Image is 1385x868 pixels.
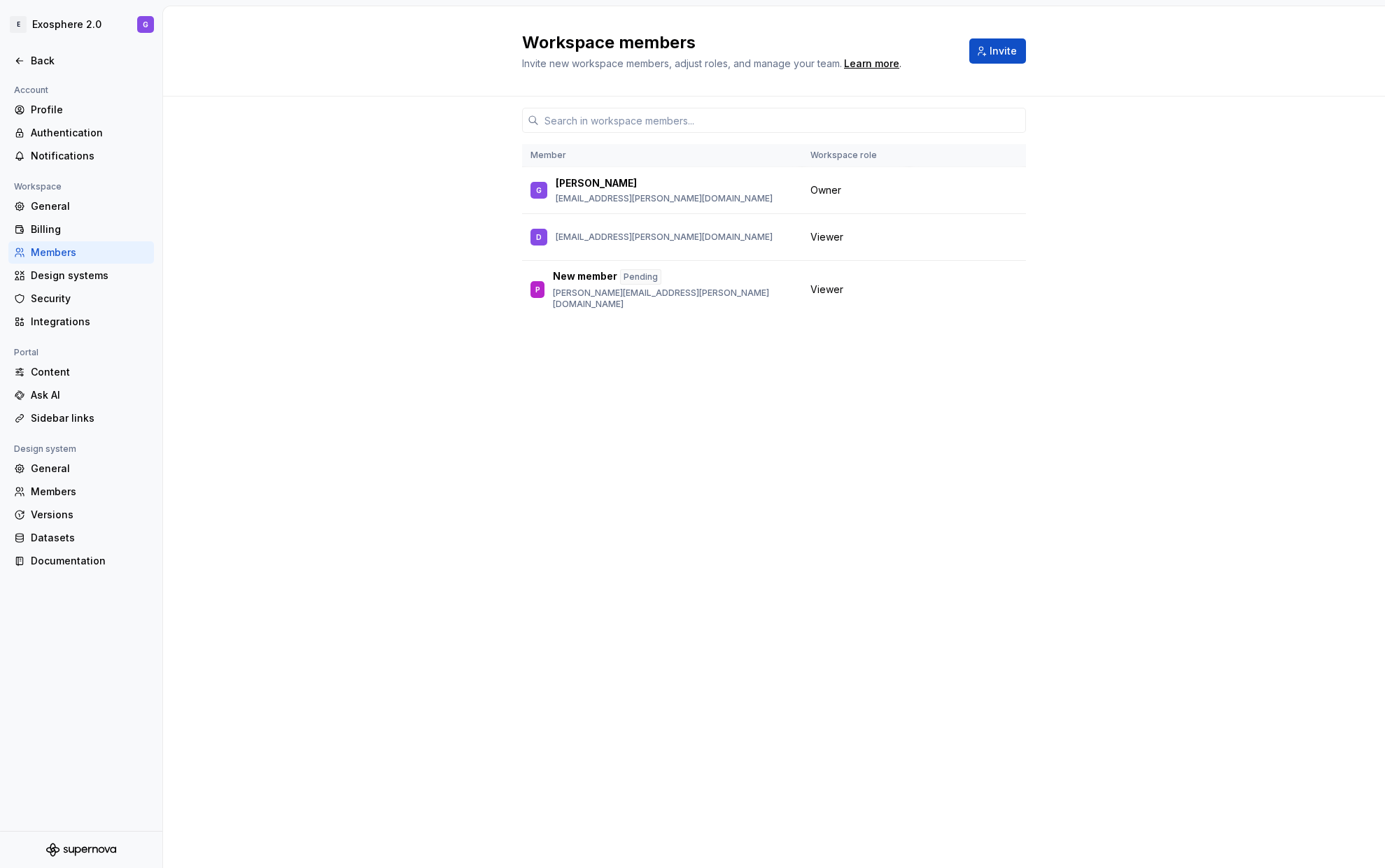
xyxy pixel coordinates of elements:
a: Content [8,361,154,383]
div: G [536,183,542,197]
span: Invite [990,44,1017,58]
div: Documentation [31,554,148,568]
div: Members [31,246,148,259]
button: Invite [969,38,1026,64]
a: Profile [8,99,154,121]
a: Billing [8,218,154,241]
div: E [10,16,27,33]
span: Viewer [810,283,843,297]
th: Member [522,144,802,167]
div: Billing [31,222,148,236]
div: Authentication [31,126,148,140]
a: Design systems [8,264,154,287]
div: Datasets [31,531,148,545]
a: Authentication [8,122,154,144]
div: Profile [31,103,148,117]
div: General [31,462,148,476]
div: Exosphere 2.0 [32,17,101,31]
p: [EMAIL_ADDRESS][PERSON_NAME][DOMAIN_NAME] [556,232,773,243]
div: Members [31,485,148,499]
a: Integrations [8,311,154,333]
p: [PERSON_NAME] [556,176,637,190]
div: Back [31,54,148,68]
div: Portal [8,344,44,361]
a: Members [8,481,154,503]
p: [EMAIL_ADDRESS][PERSON_NAME][DOMAIN_NAME] [556,193,773,204]
div: Security [31,292,148,306]
span: Invite new workspace members, adjust roles, and manage your team. [522,57,842,69]
button: EExosphere 2.0G [3,9,160,40]
th: Workspace role [802,144,909,167]
a: Security [8,287,154,310]
div: General [31,199,148,213]
div: Content [31,365,148,379]
div: D [536,230,542,244]
div: Notifications [31,149,148,163]
div: Ask AI [31,388,148,402]
a: General [8,457,154,480]
a: General [8,195,154,218]
div: Workspace [8,178,67,195]
span: Viewer [810,230,843,244]
a: Ask AI [8,384,154,406]
div: Design system [8,441,82,457]
a: Versions [8,504,154,526]
p: [PERSON_NAME][EMAIL_ADDRESS][PERSON_NAME][DOMAIN_NAME] [553,287,794,310]
span: . [842,59,901,69]
div: Account [8,82,54,99]
a: Sidebar links [8,407,154,429]
div: Integrations [31,315,148,329]
div: Pending [620,269,661,285]
a: Documentation [8,550,154,572]
a: Datasets [8,527,154,549]
a: Notifications [8,145,154,167]
div: Versions [31,508,148,522]
p: New member [553,269,617,285]
div: Sidebar links [31,411,148,425]
div: Design systems [31,269,148,283]
span: Owner [810,183,841,197]
input: Search in workspace members... [539,108,1026,133]
h2: Workspace members [522,31,952,54]
a: Back [8,50,154,72]
a: Members [8,241,154,264]
div: G [143,19,148,30]
svg: Supernova Logo [46,843,116,857]
a: Learn more [844,57,899,71]
div: P [535,283,540,297]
